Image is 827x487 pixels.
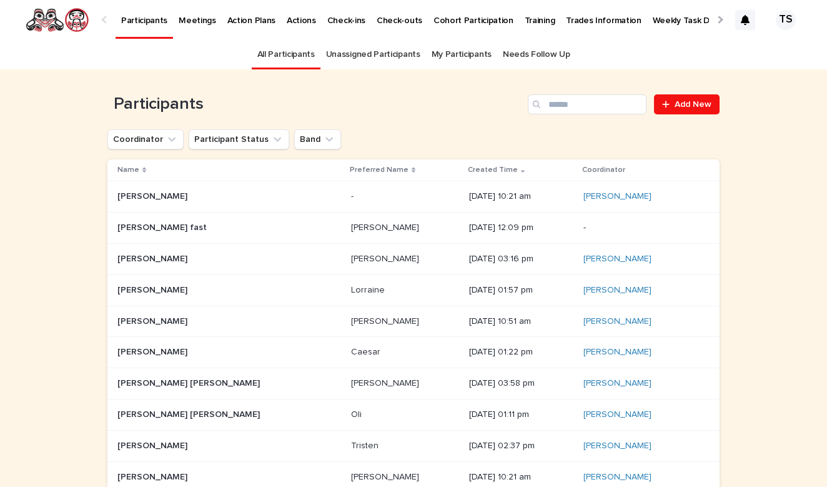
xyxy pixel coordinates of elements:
p: [PERSON_NAME] fast [117,220,209,233]
a: [PERSON_NAME] [583,254,651,264]
a: [PERSON_NAME] [583,378,651,389]
p: Tristen [351,438,381,451]
p: [PERSON_NAME] [117,469,190,483]
div: TS [776,10,796,30]
p: [DATE] 03:58 pm [469,378,573,389]
button: Participant Status [189,129,289,149]
p: [DATE] 02:37 pm [469,441,573,451]
a: [PERSON_NAME] [583,285,651,296]
p: [DATE] 10:51 am [469,316,573,327]
p: [PERSON_NAME] [351,469,422,483]
tr: [PERSON_NAME][PERSON_NAME] -- [DATE] 10:21 am[PERSON_NAME] [107,181,720,213]
a: [PERSON_NAME] [583,441,651,451]
a: All Participants [257,40,315,69]
a: [PERSON_NAME] [583,409,651,420]
a: [PERSON_NAME] [583,316,651,327]
p: - [583,223,700,233]
p: [PERSON_NAME] [PERSON_NAME] [117,376,262,389]
a: My Participants [432,40,492,69]
p: - [351,189,356,202]
a: Add New [654,94,720,114]
p: [DATE] 12:09 pm [469,223,573,233]
p: [PERSON_NAME] [351,376,422,389]
h1: Participants [107,94,523,114]
p: [PERSON_NAME] [117,344,190,358]
a: [PERSON_NAME] [583,347,651,358]
p: Created Time [468,163,518,177]
p: Lorraine [351,283,387,296]
p: [PERSON_NAME] [351,314,422,327]
p: [PERSON_NAME] [351,251,422,264]
p: Caesar [351,344,383,358]
button: Band [294,129,341,149]
span: Add New [675,100,711,109]
p: [DATE] 01:22 pm [469,347,573,358]
p: [PERSON_NAME] [117,251,190,264]
p: [PERSON_NAME] [351,220,422,233]
p: [DATE] 03:16 pm [469,254,573,264]
p: Name [117,163,139,177]
a: [PERSON_NAME] [583,191,651,202]
a: Needs Follow Up [503,40,570,69]
p: [DATE] 01:57 pm [469,285,573,296]
tr: [PERSON_NAME][PERSON_NAME] [PERSON_NAME][PERSON_NAME] [DATE] 03:16 pm[PERSON_NAME] [107,243,720,274]
p: Coordinator [582,163,625,177]
tr: [PERSON_NAME][PERSON_NAME] CaesarCaesar [DATE] 01:22 pm[PERSON_NAME] [107,337,720,368]
tr: [PERSON_NAME] [PERSON_NAME][PERSON_NAME] [PERSON_NAME] OliOli [DATE] 01:11 pm[PERSON_NAME] [107,399,720,430]
tr: [PERSON_NAME][PERSON_NAME] [PERSON_NAME][PERSON_NAME] [DATE] 10:51 am[PERSON_NAME] [107,306,720,337]
p: [PERSON_NAME] [117,438,190,451]
a: Unassigned Participants [326,40,420,69]
p: [DATE] 01:11 pm [469,409,573,420]
input: Search [528,94,646,114]
p: [PERSON_NAME] [117,283,190,296]
img: rNyI97lYS1uoOg9yXW8k [25,8,89,33]
p: [PERSON_NAME] [PERSON_NAME] [117,407,262,420]
button: Coordinator [107,129,184,149]
p: Oli [351,407,364,420]
p: [PERSON_NAME] [117,314,190,327]
tr: [PERSON_NAME] fast[PERSON_NAME] fast [PERSON_NAME][PERSON_NAME] [DATE] 12:09 pm- [107,213,720,244]
p: [DATE] 10:21 am [469,472,573,483]
p: [DATE] 10:21 am [469,191,573,202]
p: [PERSON_NAME] [117,189,190,202]
tr: [PERSON_NAME][PERSON_NAME] LorraineLorraine [DATE] 01:57 pm[PERSON_NAME] [107,274,720,306]
p: Preferred Name [350,163,409,177]
a: [PERSON_NAME] [583,472,651,483]
tr: [PERSON_NAME][PERSON_NAME] TristenTristen [DATE] 02:37 pm[PERSON_NAME] [107,430,720,461]
tr: [PERSON_NAME] [PERSON_NAME][PERSON_NAME] [PERSON_NAME] [PERSON_NAME][PERSON_NAME] [DATE] 03:58 pm... [107,368,720,399]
